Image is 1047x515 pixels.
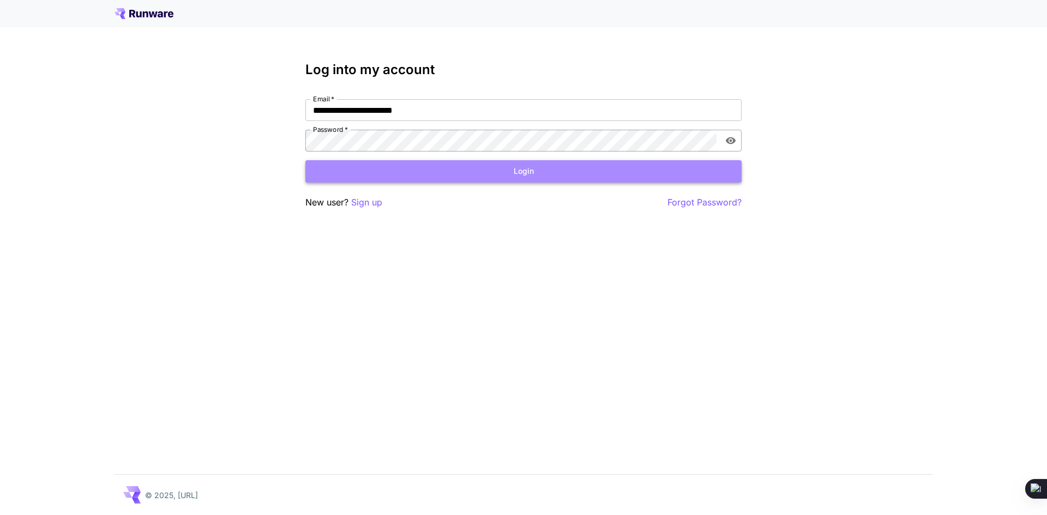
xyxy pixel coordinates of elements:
h3: Log into my account [305,62,742,77]
button: toggle password visibility [721,131,741,150]
button: Forgot Password? [667,196,742,209]
label: Password [313,125,348,134]
p: © 2025, [URL] [145,489,198,501]
button: Sign up [351,196,382,209]
p: New user? [305,196,382,209]
label: Email [313,94,334,104]
button: Login [305,160,742,183]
